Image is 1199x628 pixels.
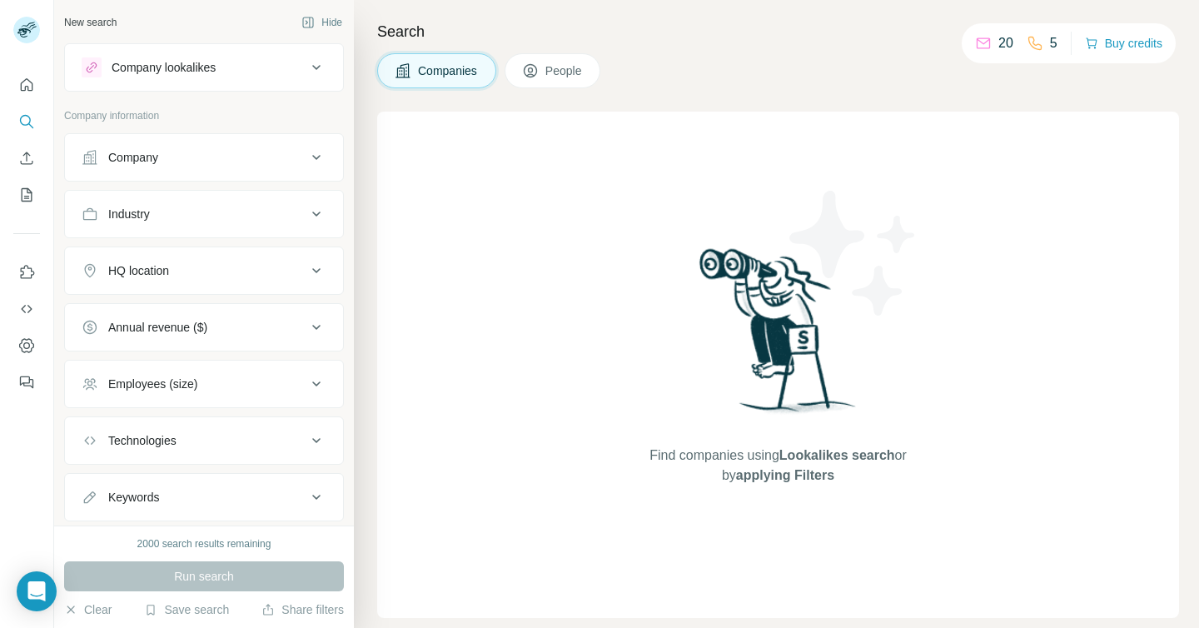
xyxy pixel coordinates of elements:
div: Technologies [108,432,177,449]
button: Use Surfe on LinkedIn [13,257,40,287]
button: Feedback [13,367,40,397]
div: New search [64,15,117,30]
div: Keywords [108,489,159,506]
button: Hide [290,10,354,35]
button: My lists [13,180,40,210]
div: Company [108,149,158,166]
button: Clear [64,601,112,618]
div: Industry [108,206,150,222]
img: Surfe Illustration - Stars [779,178,928,328]
button: Quick start [13,70,40,100]
button: Technologies [65,421,343,461]
button: Company [65,137,343,177]
p: Company information [64,108,344,123]
span: Find companies using or by [644,446,911,486]
button: Save search [144,601,229,618]
button: Share filters [261,601,344,618]
button: HQ location [65,251,343,291]
button: Annual revenue ($) [65,307,343,347]
button: Use Surfe API [13,294,40,324]
button: Keywords [65,477,343,517]
p: 20 [998,33,1013,53]
h4: Search [377,20,1179,43]
div: 2000 search results remaining [137,536,271,551]
div: Annual revenue ($) [108,319,207,336]
button: Enrich CSV [13,143,40,173]
div: Employees (size) [108,376,197,392]
span: Lookalikes search [779,448,895,462]
p: 5 [1050,33,1057,53]
button: Industry [65,194,343,234]
button: Buy credits [1085,32,1162,55]
img: Surfe Illustration - Woman searching with binoculars [692,244,865,430]
div: HQ location [108,262,169,279]
button: Employees (size) [65,364,343,404]
div: Open Intercom Messenger [17,571,57,611]
span: People [545,62,584,79]
button: Dashboard [13,331,40,361]
button: Search [13,107,40,137]
span: Companies [418,62,479,79]
span: applying Filters [736,468,834,482]
div: Company lookalikes [112,59,216,76]
button: Company lookalikes [65,47,343,87]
